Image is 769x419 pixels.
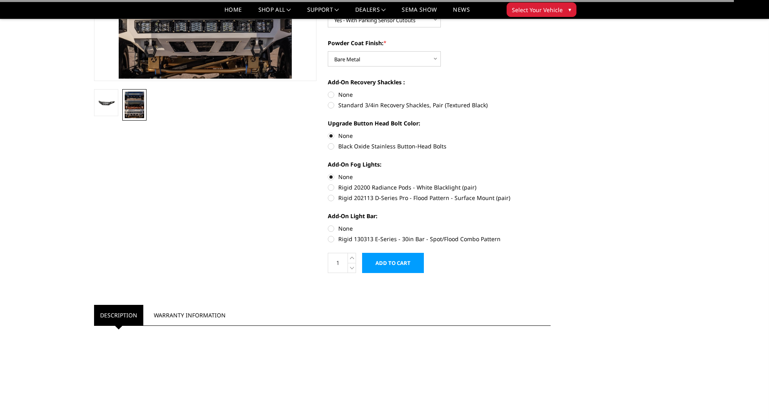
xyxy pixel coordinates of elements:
label: Rigid 130313 E-Series - 30in Bar - Spot/Flood Combo Pattern [328,235,551,243]
a: Dealers [355,7,386,19]
label: None [328,224,551,233]
label: Add-On Recovery Shackles : [328,78,551,86]
label: None [328,173,551,181]
a: News [453,7,469,19]
img: 2019-2025 Ram 2500-3500 - Freedom Series - Base Front Bumper (non-winch) [125,92,144,118]
span: Select Your Vehicle [512,6,563,14]
a: Home [224,7,242,19]
label: None [328,131,551,140]
input: Add to Cart [362,253,424,273]
label: Add-On Light Bar: [328,212,551,220]
a: SEMA Show [402,7,437,19]
label: Rigid 20200 Radiance Pods - White Blacklight (pair) [328,183,551,192]
span: ▾ [568,5,571,14]
a: shop all [258,7,291,19]
a: Description [94,305,143,325]
a: Support [307,7,339,19]
button: Select Your Vehicle [507,2,576,17]
img: 2019-2025 Ram 2500-3500 - Freedom Series - Base Front Bumper (non-winch) [96,98,116,108]
label: Rigid 202113 D-Series Pro - Flood Pattern - Surface Mount (pair) [328,194,551,202]
label: Black Oxide Stainless Button-Head Bolts [328,142,551,150]
label: None [328,90,551,99]
label: Powder Coat Finish: [328,39,551,47]
label: Standard 3/4in Recovery Shackles, Pair (Textured Black) [328,101,551,109]
label: Upgrade Button Head Bolt Color: [328,119,551,127]
label: Add-On Fog Lights: [328,160,551,169]
a: Warranty Information [148,305,232,325]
